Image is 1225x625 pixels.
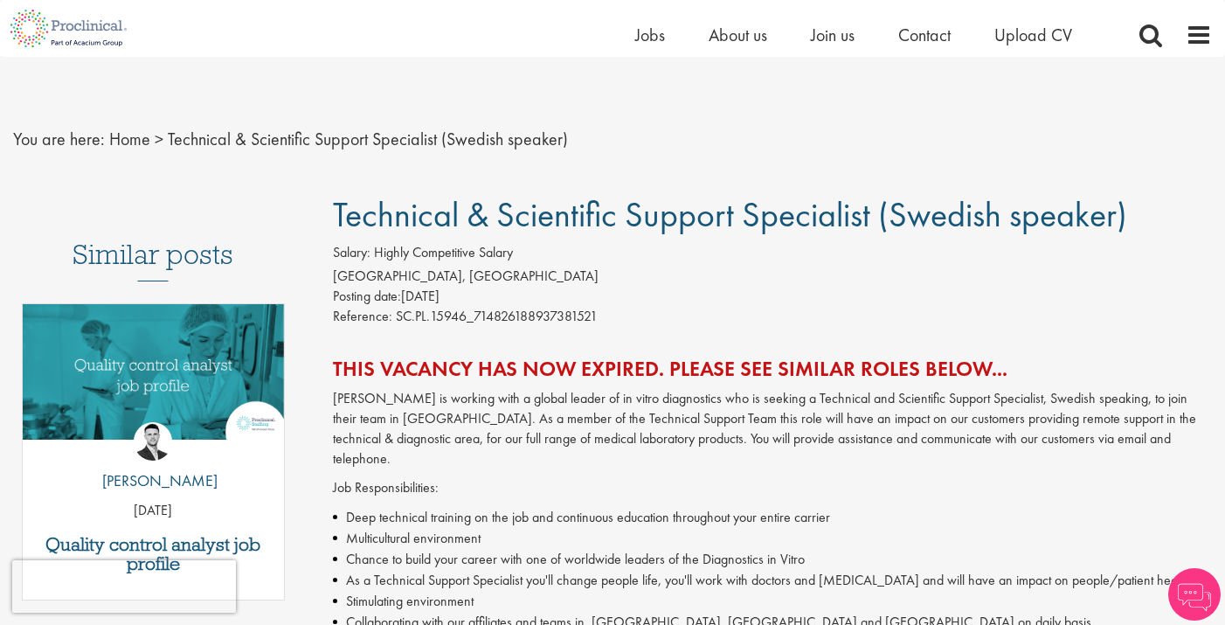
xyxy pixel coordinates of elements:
[333,549,1213,570] li: Chance to build your career with one of worldwide leaders of the Diagnostics in Vitro
[31,535,275,573] a: Quality control analyst job profile
[333,528,1213,549] li: Multicultural environment
[89,422,218,501] a: Joshua Godden [PERSON_NAME]
[333,287,1213,307] div: [DATE]
[333,267,1213,287] div: [GEOGRAPHIC_DATA], [GEOGRAPHIC_DATA]
[168,128,568,150] span: Technical & Scientific Support Specialist (Swedish speaker)
[12,560,236,613] iframe: reCAPTCHA
[333,570,1213,591] li: As a Technical Support Specialist you'll change people life, you'll work with doctors and [MEDICA...
[898,24,951,46] a: Contact
[23,304,284,459] a: Link to a post
[333,287,401,305] span: Posting date:
[635,24,665,46] a: Jobs
[1168,568,1221,621] img: Chatbot
[396,307,598,325] span: SC.PL.15946_714826188937381521
[709,24,767,46] a: About us
[23,304,284,440] img: quality control analyst job profile
[89,469,218,492] p: [PERSON_NAME]
[134,422,172,461] img: Joshua Godden
[333,243,370,263] label: Salary:
[333,591,1213,612] li: Stimulating environment
[73,240,233,281] h3: Similar posts
[333,358,1213,380] h2: This vacancy has now expired. Please see similar roles below...
[333,478,1213,498] p: Job Responsibilities:
[109,128,150,150] a: breadcrumb link
[333,389,1213,469] p: [PERSON_NAME] is working with a global leader of in vitro diagnostics who is seeking a Technical ...
[374,243,513,261] span: Highly Competitive Salary
[994,24,1072,46] a: Upload CV
[155,128,163,150] span: >
[333,307,392,327] label: Reference:
[13,128,105,150] span: You are here:
[23,501,284,521] p: [DATE]
[811,24,855,46] a: Join us
[333,192,1127,237] span: Technical & Scientific Support Specialist (Swedish speaker)
[333,507,1213,528] li: Deep technical training on the job and continuous education throughout your entire carrier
